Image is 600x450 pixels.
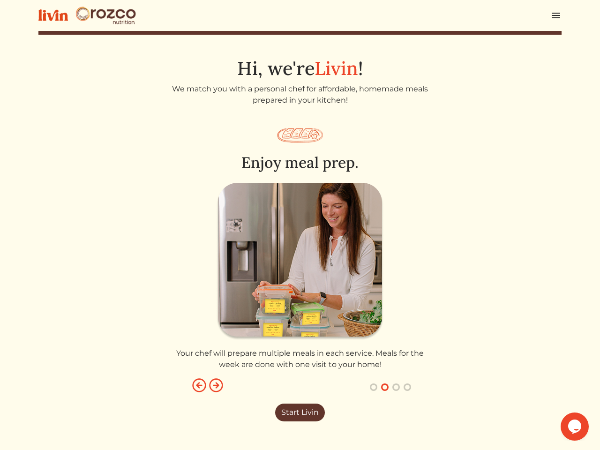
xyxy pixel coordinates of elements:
[275,404,325,421] a: Start Livin
[216,183,384,340] img: enjoy_meal_prep-36db4eeefb09911d9b3119a13cdedac3264931b53eb4974d467b597d59b39c6d.png
[38,9,68,21] img: livin-logo-a0d97d1a881af30f6274990eb6222085a2533c92bbd1e4f22c21b4f0d0e3210c.svg
[550,10,562,21] img: menu_hamburger-cb6d353cf0ecd9f46ceae1c99ecbeb4a00e71ca567a856bd81f57e9d8c17bb26.svg
[561,412,591,441] iframe: chat widget
[75,6,136,25] img: Orozco Nutrition
[277,128,323,142] img: salmon_plate-7b7466995c04d3751ae4af77f50094417e75221c2a488d61e9b9888cdcba9572.svg
[192,378,207,393] img: arrow_left_circle-e85112c684eda759d60b36925cadc85fc21d73bdafaa37c14bdfe87aa8b63651.svg
[315,56,358,80] span: Livin
[209,378,224,393] img: arrow_right_circle-0c737bc566e65d76d80682a015965e9d48686a7e0252d16461ad7fdad8d1263b.svg
[38,57,562,80] h1: Hi, we're !
[169,154,431,172] h2: Enjoy meal prep.
[169,348,431,370] p: Your chef will prepare multiple meals in each service. Meals for the week are done with one visit...
[169,83,431,106] p: We match you with a personal chef for affordable, homemade meals prepared in your kitchen!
